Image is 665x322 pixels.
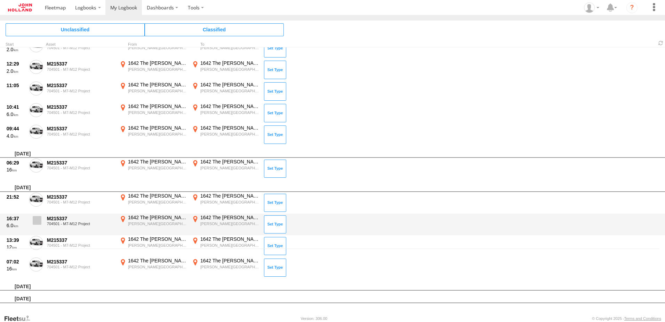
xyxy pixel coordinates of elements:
[200,264,259,269] div: [PERSON_NAME][GEOGRAPHIC_DATA],[GEOGRAPHIC_DATA]
[118,236,188,256] label: Click to View Event Location
[200,132,259,137] div: [PERSON_NAME][GEOGRAPHIC_DATA],[GEOGRAPHIC_DATA]
[118,125,188,145] label: Click to View Event Location
[6,43,26,46] div: Click to Sort
[46,43,115,46] div: Asset
[264,125,286,144] button: Click to Set
[47,82,114,89] div: M215337
[191,258,260,278] label: Click to View Event Location
[191,214,260,235] label: Click to View Event Location
[47,166,114,170] div: 704501 - M7-M12 Project
[47,265,114,269] div: 704501 - M7-M12 Project
[128,193,187,199] div: 1642 The [PERSON_NAME] Dr
[191,43,260,46] div: To
[128,82,187,88] div: 1642 The [PERSON_NAME] Dr
[264,39,286,57] button: Click to Set
[118,82,188,102] label: Click to View Event Location
[128,110,187,115] div: [PERSON_NAME][GEOGRAPHIC_DATA],[GEOGRAPHIC_DATA]
[582,2,602,13] div: Callum Conneely
[264,82,286,100] button: Click to Set
[7,111,25,117] div: 6.0
[7,222,25,229] div: 6.0
[7,237,25,243] div: 13:39
[200,67,259,72] div: [PERSON_NAME][GEOGRAPHIC_DATA],[GEOGRAPHIC_DATA]
[200,166,259,170] div: [PERSON_NAME][GEOGRAPHIC_DATA],[GEOGRAPHIC_DATA]
[264,259,286,277] button: Click to Set
[128,214,187,221] div: 1642 The [PERSON_NAME] Dr
[200,45,259,50] div: [PERSON_NAME][GEOGRAPHIC_DATA],[GEOGRAPHIC_DATA]
[200,60,259,66] div: 1642 The [PERSON_NAME] Dr
[7,82,25,89] div: 11:05
[128,159,187,165] div: 1642 The [PERSON_NAME] Dr
[7,104,25,110] div: 10:41
[128,132,187,137] div: [PERSON_NAME][GEOGRAPHIC_DATA],[GEOGRAPHIC_DATA]
[47,259,114,265] div: M215337
[47,46,114,50] div: 704501 - M7-M12 Project
[7,68,25,74] div: 2.0
[118,159,188,179] label: Click to View Event Location
[191,236,260,256] label: Click to View Event Location
[191,193,260,213] label: Click to View Event Location
[191,60,260,80] label: Click to View Event Location
[4,315,36,322] a: Visit our Website
[200,89,259,93] div: [PERSON_NAME][GEOGRAPHIC_DATA],[GEOGRAPHIC_DATA]
[200,110,259,115] div: [PERSON_NAME][GEOGRAPHIC_DATA],[GEOGRAPHIC_DATA]
[118,214,188,235] label: Click to View Event Location
[200,236,259,242] div: 1642 The [PERSON_NAME] Dr
[7,133,25,139] div: 4.0
[301,316,327,321] div: Version: 306.00
[47,110,114,115] div: 704501 - M7-M12 Project
[47,215,114,222] div: M215337
[128,258,187,264] div: 1642 The [PERSON_NAME] Dr
[47,237,114,243] div: M215337
[191,125,260,145] label: Click to View Event Location
[264,104,286,122] button: Click to Set
[128,166,187,170] div: [PERSON_NAME][GEOGRAPHIC_DATA],[GEOGRAPHIC_DATA]
[626,2,638,13] i: ?
[264,215,286,233] button: Click to Set
[47,222,114,226] div: 704501 - M7-M12 Project
[128,67,187,72] div: [PERSON_NAME][GEOGRAPHIC_DATA],[GEOGRAPHIC_DATA]
[118,103,188,123] label: Click to View Event Location
[118,60,188,80] label: Click to View Event Location
[128,45,187,50] div: [PERSON_NAME][GEOGRAPHIC_DATA],[GEOGRAPHIC_DATA]
[128,60,187,66] div: 1642 The [PERSON_NAME] Dr
[47,194,114,200] div: M215337
[118,43,188,46] div: From
[200,221,259,226] div: [PERSON_NAME][GEOGRAPHIC_DATA],[GEOGRAPHIC_DATA]
[7,160,25,166] div: 06:29
[264,237,286,255] button: Click to Set
[128,103,187,109] div: 1642 The [PERSON_NAME] Dr
[7,125,25,132] div: 09:44
[47,61,114,67] div: M215337
[2,2,38,13] a: Return to Dashboard
[7,46,25,53] div: 2.0
[47,67,114,71] div: 704501 - M7-M12 Project
[264,194,286,212] button: Click to Set
[118,193,188,213] label: Click to View Event Location
[8,3,32,11] img: jhg-logo.svg
[191,159,260,179] label: Click to View Event Location
[264,160,286,178] button: Click to Set
[200,214,259,221] div: 1642 The [PERSON_NAME] Dr
[7,61,25,67] div: 12:29
[47,104,114,110] div: M215337
[200,125,259,131] div: 1642 The [PERSON_NAME] Dr
[200,159,259,165] div: 1642 The [PERSON_NAME] Dr
[145,23,284,36] span: Click to view Classified Trips
[592,316,661,321] div: © Copyright 2025 -
[118,38,188,59] label: Click to View Event Location
[191,82,260,102] label: Click to View Event Location
[128,221,187,226] div: [PERSON_NAME][GEOGRAPHIC_DATA],[GEOGRAPHIC_DATA]
[200,82,259,88] div: 1642 The [PERSON_NAME] Dr
[7,167,25,173] div: 16
[200,103,259,109] div: 1642 The [PERSON_NAME] Dr
[128,89,187,93] div: [PERSON_NAME][GEOGRAPHIC_DATA],[GEOGRAPHIC_DATA]
[191,103,260,123] label: Click to View Event Location
[47,160,114,166] div: M215337
[47,125,114,132] div: M215337
[47,243,114,247] div: 704501 - M7-M12 Project
[128,243,187,248] div: [PERSON_NAME][GEOGRAPHIC_DATA],[GEOGRAPHIC_DATA]
[200,193,259,199] div: 1642 The [PERSON_NAME] Dr
[47,132,114,136] div: 704501 - M7-M12 Project
[128,236,187,242] div: 1642 The [PERSON_NAME] Dr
